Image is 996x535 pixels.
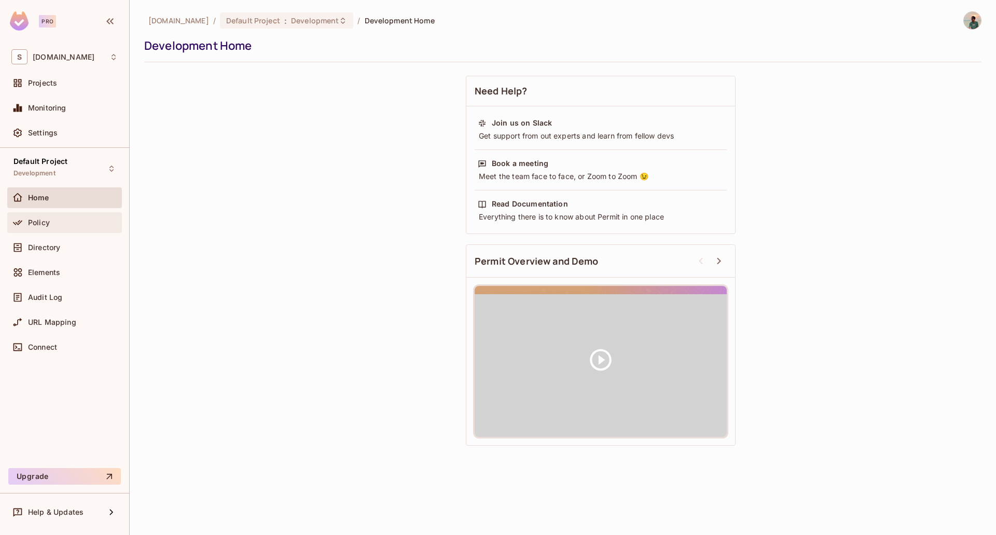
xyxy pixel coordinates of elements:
[28,243,60,252] span: Directory
[144,38,976,53] div: Development Home
[148,16,209,25] span: the active workspace
[478,131,724,141] div: Get support from out experts and learn from fellow devs
[492,158,548,169] div: Book a meeting
[13,169,56,177] span: Development
[28,268,60,277] span: Elements
[8,468,121,485] button: Upgrade
[28,318,76,326] span: URL Mapping
[10,11,29,31] img: SReyMgAAAABJRU5ErkJggg==
[492,118,552,128] div: Join us on Slack
[28,343,57,351] span: Connect
[478,171,724,182] div: Meet the team face to face, or Zoom to Zoom 😉
[357,16,360,25] li: /
[492,199,568,209] div: Read Documentation
[13,157,67,166] span: Default Project
[33,53,94,61] span: Workspace: seepossible.com
[475,255,599,268] span: Permit Overview and Demo
[28,104,66,112] span: Monitoring
[365,16,435,25] span: Development Home
[28,293,62,301] span: Audit Log
[478,212,724,222] div: Everything there is to know about Permit in one place
[28,79,57,87] span: Projects
[213,16,216,25] li: /
[28,129,58,137] span: Settings
[28,194,49,202] span: Home
[475,85,528,98] span: Need Help?
[284,17,287,25] span: :
[964,12,981,29] img: Shubham Sonwane
[28,508,84,516] span: Help & Updates
[291,16,339,25] span: Development
[28,218,50,227] span: Policy
[11,49,27,64] span: S
[39,15,56,28] div: Pro
[226,16,280,25] span: Default Project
